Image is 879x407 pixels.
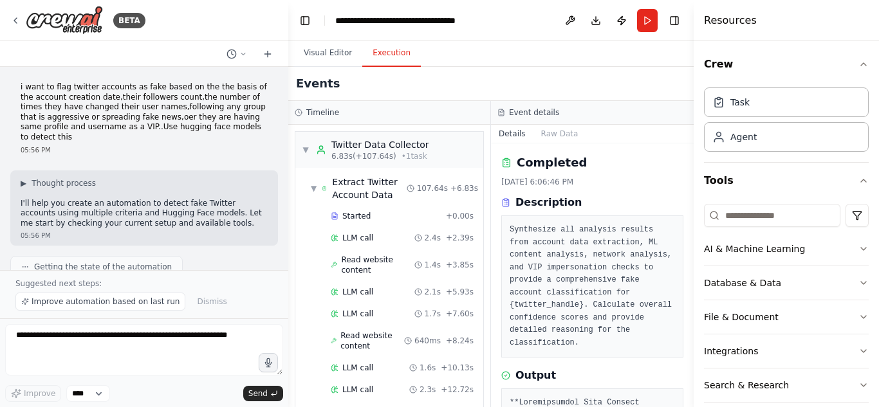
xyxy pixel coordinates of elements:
img: Logo [26,6,103,35]
span: LLM call [342,233,373,243]
button: Visual Editor [293,40,362,67]
h3: Description [515,195,582,210]
div: 05:56 PM [21,145,268,155]
span: 1.4s [425,260,441,270]
h2: Events [296,75,340,93]
button: Raw Data [533,125,586,143]
span: ▼ [311,183,317,194]
span: Getting the state of the automation [34,262,172,272]
span: + 10.13s [441,363,474,373]
span: LLM call [342,309,373,319]
p: i want to flag twitter accounts as fake based on the the basis of the account creation date,their... [21,82,268,143]
span: 6.83s (+107.64s) [331,151,396,161]
h2: Completed [517,154,587,172]
span: ▶ [21,178,26,188]
button: Search & Research [704,368,869,402]
span: LLM call [342,384,373,395]
span: 1.6s [420,363,436,373]
div: AI & Machine Learning [704,242,805,255]
button: Improve automation based on last run [15,293,185,311]
div: File & Document [704,311,779,323]
span: 1.7s [425,309,441,319]
div: Twitter Data Collector [331,138,429,151]
span: ▼ [302,145,310,155]
span: 2.3s [420,384,436,395]
span: + 6.83s [450,183,478,194]
h3: Timeline [306,107,339,118]
div: BETA [113,13,145,28]
span: + 7.60s [446,309,474,319]
button: Database & Data [704,266,869,300]
span: LLM call [342,363,373,373]
div: Database & Data [704,276,781,289]
button: Tools [704,163,869,199]
button: Crew [704,46,869,82]
button: Click to speak your automation idea [259,353,278,372]
span: LLM call [342,287,373,297]
h3: Output [515,368,556,383]
span: • 1 task [402,151,427,161]
span: 107.64s [417,183,448,194]
div: Crew [704,82,869,162]
h4: Resources [704,13,757,28]
span: Read website content [341,255,414,275]
span: Thought process [32,178,96,188]
span: + 12.72s [441,384,474,395]
button: Hide left sidebar [296,12,314,30]
span: + 5.93s [446,287,474,297]
button: Send [243,386,283,401]
p: I'll help you create an automation to detect fake Twitter accounts using multiple criteria and Hu... [21,199,268,229]
span: Read website content [340,330,404,351]
button: Details [491,125,533,143]
p: Suggested next steps: [15,278,273,289]
div: Agent [730,131,757,143]
h3: Event details [509,107,559,118]
button: Switch to previous chat [221,46,252,62]
button: Hide right sidebar [665,12,683,30]
span: Started [342,211,371,221]
span: + 3.85s [446,260,474,270]
button: ▶Thought process [21,178,96,188]
span: Improve automation based on last run [32,296,180,307]
span: Improve [24,388,55,399]
div: Task [730,96,750,109]
button: Improve [5,385,61,402]
span: Send [248,388,268,399]
span: + 2.39s [446,233,474,243]
pre: Synthesize all analysis results from account data extraction, ML content analysis, network analys... [510,224,675,349]
button: Dismiss [190,293,233,311]
button: Integrations [704,334,869,368]
div: Extract Twitter Account Data [332,176,406,201]
div: Search & Research [704,379,789,392]
div: Integrations [704,345,758,357]
button: Execution [362,40,421,67]
span: 2.1s [425,287,441,297]
span: Dismiss [197,296,227,307]
span: + 8.24s [446,336,474,346]
button: AI & Machine Learning [704,232,869,266]
span: + 0.00s [446,211,474,221]
div: [DATE] 6:06:46 PM [501,177,683,187]
button: Start a new chat [257,46,278,62]
button: File & Document [704,300,869,334]
span: 2.4s [425,233,441,243]
nav: breadcrumb [335,14,456,27]
div: 05:56 PM [21,231,268,240]
span: 640ms [414,336,441,346]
